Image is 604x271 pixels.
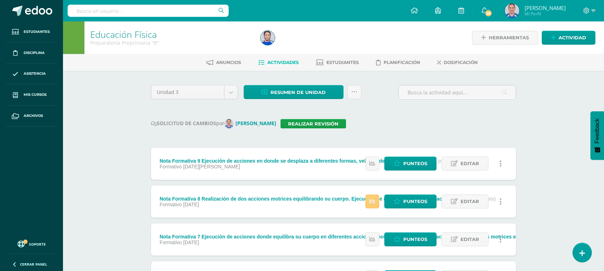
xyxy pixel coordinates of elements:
[157,85,219,99] span: Unidad 3
[183,202,199,207] span: [DATE]
[384,232,437,246] a: Punteos
[384,60,420,65] span: Planificación
[9,239,54,248] a: Soporte
[461,157,479,170] span: Editar
[68,5,229,17] input: Busca un usuario...
[461,195,479,208] span: Editar
[444,60,478,65] span: Dosificación
[403,195,427,208] span: Punteos
[160,234,595,240] div: Nota Formativa 7 Ejecución de acciones donde equilibra su cuerpo en diferentes acciones motrices ...
[151,85,238,99] a: Unidad 3
[326,60,359,65] span: Estudiantes
[271,86,326,99] span: Resumen de unidad
[6,21,57,43] a: Estudiantes
[525,11,566,17] span: Mi Perfil
[6,43,57,64] a: Disciplina
[316,57,359,68] a: Estudiantes
[20,262,47,267] span: Cerrar panel
[384,194,437,208] a: Punteos
[224,120,281,127] a: [PERSON_NAME]
[403,233,427,246] span: Punteos
[6,105,57,127] a: Archivos
[24,113,43,119] span: Archivos
[160,196,496,202] div: Nota Formativa 8 Realización de dos acciones motrices equilibrando su cuerpo. Ejecución de giro h...
[235,120,276,127] strong: [PERSON_NAME]
[384,157,437,171] a: Punteos
[29,242,46,247] span: Soporte
[484,9,492,17] span: 98
[594,118,600,143] span: Feedback
[160,164,182,169] span: Formativo
[183,240,199,245] span: [DATE]
[206,57,241,68] a: Anuncios
[260,31,275,45] img: 4baca86961829538b6c0eb0a04f70739.png
[437,57,478,68] a: Dosificación
[472,31,538,45] a: Herramientas
[505,4,519,18] img: 8c4e54a537c48542ee93227c74eb64df.png
[160,240,182,245] span: Formativo
[376,57,420,68] a: Planificación
[559,31,586,44] span: Actividad
[160,158,447,164] div: Nota Formativa 9 Ejecución de acciones en donde se desplaza a diferentes formas, velocidades y di...
[151,120,216,127] strong: SOLICITUD DE CAMBIOS
[183,164,240,169] span: [DATE][PERSON_NAME]
[267,60,299,65] span: Actividades
[24,71,46,77] span: Asistencia
[6,64,57,85] a: Asistencia
[525,4,566,11] span: [PERSON_NAME]
[590,111,604,160] button: Feedback - Mostrar encuesta
[160,202,182,207] span: Formativo
[244,85,344,99] a: Resumen de unidad
[403,157,427,170] span: Punteos
[24,50,45,56] span: Disciplina
[281,119,346,128] a: Realizar revisión
[6,84,57,105] a: Mis cursos
[216,60,241,65] span: Anuncios
[90,39,252,46] div: Preparatoria Preprimaria 'B'
[542,31,595,45] a: Actividad
[224,119,234,128] img: 862b533b803dc702c9fe77ae9d0c38ba.png
[258,57,299,68] a: Actividades
[90,29,252,39] h1: Educación Física
[489,31,529,44] span: Herramientas
[461,233,479,246] span: Editar
[24,92,47,98] span: Mis cursos
[151,119,516,128] div: por
[399,85,516,99] input: Busca la actividad aquí...
[24,29,50,35] span: Estudiantes
[90,28,157,40] a: Educación Física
